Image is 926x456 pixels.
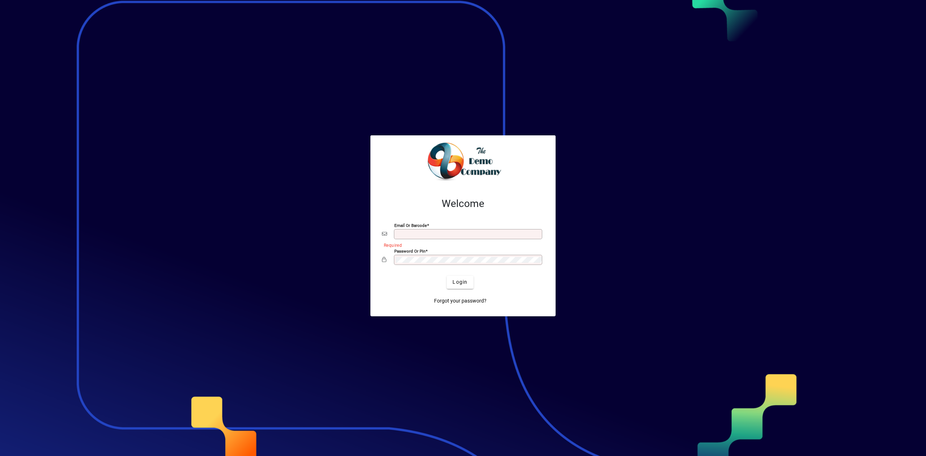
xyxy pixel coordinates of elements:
[447,276,473,289] button: Login
[394,248,425,253] mat-label: Password or Pin
[382,198,544,210] h2: Welcome
[394,223,427,228] mat-label: Email or Barcode
[384,241,538,249] mat-error: Required
[431,295,489,308] a: Forgot your password?
[453,278,467,286] span: Login
[434,297,487,305] span: Forgot your password?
